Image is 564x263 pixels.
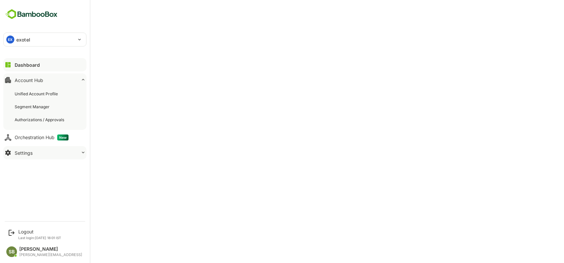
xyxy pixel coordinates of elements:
div: [PERSON_NAME] [19,246,82,252]
div: Segment Manager [15,104,51,110]
img: BambooboxFullLogoMark.5f36c76dfaba33ec1ec1367b70bb1252.svg [3,8,60,21]
div: Settings [15,150,33,156]
span: New [57,134,69,140]
button: Settings [3,146,86,159]
button: Dashboard [3,58,86,71]
div: Account Hub [15,77,43,83]
p: Last login: [DATE] 18:01 IST [18,236,61,240]
div: [PERSON_NAME][EMAIL_ADDRESS] [19,253,82,257]
div: Unified Account Profile [15,91,59,97]
div: EXexotel [4,33,86,46]
div: SB [6,246,17,257]
button: Account Hub [3,73,86,87]
p: exotel [16,36,30,43]
div: Dashboard [15,62,40,68]
div: Orchestration Hub [15,134,69,140]
div: Authorizations / Approvals [15,117,66,123]
button: Orchestration HubNew [3,131,86,144]
div: EX [6,36,14,44]
div: Logout [18,229,61,234]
